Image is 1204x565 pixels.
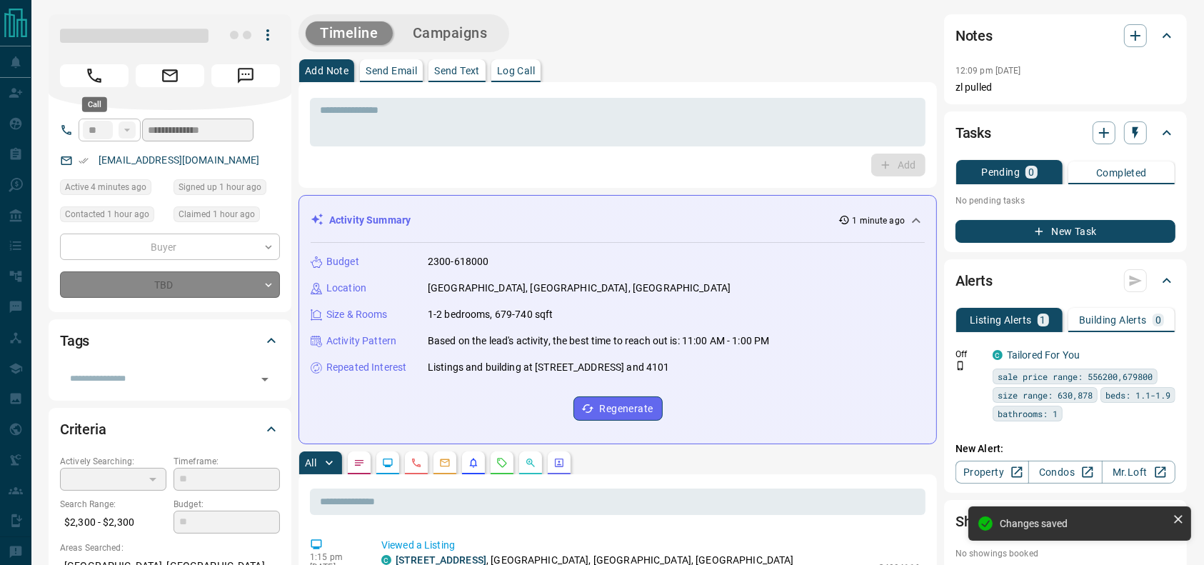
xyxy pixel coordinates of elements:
button: Open [255,369,275,389]
p: Budget: [174,498,280,511]
svg: Email Verified [79,156,89,166]
div: TBD [60,271,280,298]
svg: Opportunities [525,457,536,469]
span: Contacted 1 hour ago [65,207,149,221]
svg: Listing Alerts [468,457,479,469]
p: No showings booked [955,547,1175,560]
span: Claimed 1 hour ago [179,207,255,221]
svg: Push Notification Only [955,361,965,371]
button: Timeline [306,21,393,45]
a: Tailored For You [1007,349,1080,361]
p: Listings and building at [STREET_ADDRESS] and 4101 [428,360,670,375]
button: New Task [955,220,1175,243]
p: 1 [1040,315,1046,325]
div: Showings [955,504,1175,539]
span: Message [211,64,280,87]
p: Listing Alerts [970,315,1032,325]
svg: Emails [439,457,451,469]
p: Size & Rooms [326,307,388,322]
p: 1:15 pm [310,552,360,562]
span: Signed up 1 hour ago [179,180,261,194]
svg: Requests [496,457,508,469]
div: Tasks [955,116,1175,150]
p: 0 [1028,167,1034,177]
p: Viewed a Listing [381,538,920,553]
p: Repeated Interest [326,360,406,375]
p: 2300-618000 [428,254,488,269]
p: Send Email [366,66,417,76]
p: No pending tasks [955,190,1175,211]
p: Budget [326,254,359,269]
p: 1-2 bedrooms, 679-740 sqft [428,307,553,322]
div: condos.ca [381,555,391,565]
a: Mr.Loft [1102,461,1175,484]
svg: Lead Browsing Activity [382,457,393,469]
span: Call [60,64,129,87]
div: Call [82,97,107,112]
button: Campaigns [398,21,502,45]
span: size range: 630,878 [998,388,1093,402]
span: sale price range: 556200,679800 [998,369,1153,384]
p: Actively Searching: [60,455,166,468]
p: Timeframe: [174,455,280,468]
h2: Tags [60,329,89,352]
p: Based on the lead's activity, the best time to reach out is: 11:00 AM - 1:00 PM [428,334,769,349]
p: Send Text [434,66,480,76]
p: Activity Pattern [326,334,396,349]
h2: Notes [955,24,993,47]
p: All [305,458,316,468]
span: Active 4 minutes ago [65,180,146,194]
p: Activity Summary [329,213,411,228]
span: beds: 1.1-1.9 [1105,388,1170,402]
p: Log Call [497,66,535,76]
h2: Showings [955,510,1016,533]
p: Add Note [305,66,348,76]
div: Changes saved [1000,518,1167,529]
p: 12:09 pm [DATE] [955,66,1021,76]
p: Off [955,348,984,361]
div: Mon Aug 18 2025 [174,206,280,226]
p: [GEOGRAPHIC_DATA], [GEOGRAPHIC_DATA], [GEOGRAPHIC_DATA] [428,281,731,296]
div: Activity Summary1 minute ago [311,207,925,234]
a: Property [955,461,1029,484]
svg: Notes [353,457,365,469]
span: bathrooms: 1 [998,406,1058,421]
h2: Criteria [60,418,106,441]
span: Email [136,64,204,87]
svg: Agent Actions [553,457,565,469]
div: Mon Aug 18 2025 [60,206,166,226]
button: Regenerate [573,396,663,421]
a: [EMAIL_ADDRESS][DOMAIN_NAME] [99,154,260,166]
svg: Calls [411,457,422,469]
div: Mon Aug 18 2025 [60,179,166,199]
div: Criteria [60,412,280,446]
p: $2,300 - $2,300 [60,511,166,534]
div: Tags [60,324,280,358]
p: New Alert: [955,441,1175,456]
p: Pending [981,167,1020,177]
p: Search Range: [60,498,166,511]
p: Location [326,281,366,296]
div: Notes [955,19,1175,53]
div: Buyer [60,234,280,260]
h2: Alerts [955,269,993,292]
p: 1 minute ago [853,214,905,227]
div: condos.ca [993,350,1003,360]
div: Alerts [955,264,1175,298]
h2: Tasks [955,121,991,144]
p: Areas Searched: [60,541,280,554]
a: Condos [1028,461,1102,484]
div: Mon Aug 18 2025 [174,179,280,199]
p: Building Alerts [1079,315,1147,325]
p: Completed [1096,168,1147,178]
p: 0 [1155,315,1161,325]
p: zl pulled [955,80,1175,95]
